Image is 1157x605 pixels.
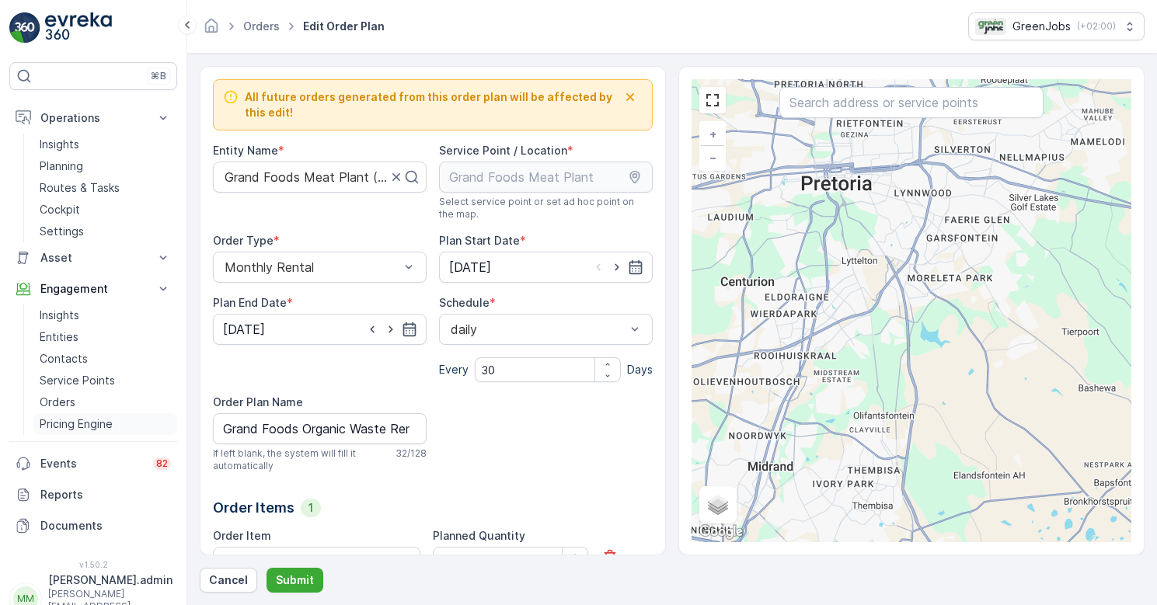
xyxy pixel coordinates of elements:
[33,391,177,413] a: Orders
[9,448,177,479] a: Events82
[213,447,389,472] span: If left blank, the system will fill it automatically
[701,146,724,169] a: Zoom Out
[439,196,653,221] span: Select service point or set ad hoc point on the map.
[33,199,177,221] a: Cockpit
[33,304,177,326] a: Insights
[9,242,177,273] button: Asset
[40,158,83,174] p: Planning
[9,510,177,541] a: Documents
[1077,20,1116,33] p: ( +02:00 )
[209,572,248,588] p: Cancel
[40,329,78,345] p: Entities
[48,572,173,588] p: [PERSON_NAME].admin
[40,308,79,323] p: Insights
[213,529,271,542] label: Order Item
[213,314,427,345] input: dd/mm/yyyy
[33,134,177,155] a: Insights
[701,123,724,146] a: Zoom In
[33,348,177,370] a: Contacts
[439,234,520,247] label: Plan Start Date
[213,395,303,409] label: Order Plan Name
[779,87,1044,118] input: Search address or service points
[968,12,1145,40] button: GreenJobs(+02:00)
[33,221,177,242] a: Settings
[40,137,79,152] p: Insights
[709,127,716,141] span: +
[40,518,171,534] p: Documents
[433,529,525,542] label: Planned Quantity
[40,395,75,410] p: Orders
[40,487,171,502] p: Reports
[695,522,747,542] img: Google
[213,144,278,157] label: Entity Name
[40,202,80,217] p: Cockpit
[213,296,287,309] label: Plan End Date
[40,110,146,126] p: Operations
[439,362,469,377] p: Every
[276,572,314,588] p: Submit
[396,447,427,460] p: 32 / 128
[695,522,747,542] a: Open this area in Google Maps (opens a new window)
[243,19,280,33] a: Orders
[40,373,115,388] p: Service Points
[439,252,653,283] input: dd/mm/yyyy
[267,568,323,593] button: Submit
[40,351,88,367] p: Contacts
[33,155,177,177] a: Planning
[9,479,177,510] a: Reports
[627,362,653,377] p: Days
[1012,19,1071,34] p: GreenJobs
[151,70,166,82] p: ⌘B
[539,553,552,572] p: kg
[40,250,146,266] p: Asset
[439,162,653,193] input: Grand Foods Meat Plant
[200,568,257,593] button: Cancel
[300,19,388,34] span: Edit Order Plan
[33,370,177,391] a: Service Points
[45,12,112,43] img: logo_light-DOdMpM7g.png
[709,151,717,164] span: −
[9,12,40,43] img: logo
[40,180,120,196] p: Routes & Tasks
[33,177,177,199] a: Routes & Tasks
[213,234,274,247] label: Order Type
[439,296,490,309] label: Schedule
[245,89,618,120] span: All future orders generated from this order plan will be affected by this edit!
[307,500,315,516] p: 1
[40,224,84,239] p: Settings
[439,144,567,157] label: Service Point / Location
[40,416,113,432] p: Pricing Engine
[33,413,177,435] a: Pricing Engine
[213,497,294,519] p: Order Items
[33,326,177,348] a: Entities
[40,456,144,471] p: Events
[975,18,1006,35] img: Green_Jobs_Logo.png
[156,457,168,470] p: 82
[701,488,735,522] a: Layers
[9,273,177,304] button: Engagement
[701,89,724,112] a: View Fullscreen
[9,560,177,569] span: v 1.50.2
[40,281,146,297] p: Engagement
[9,103,177,134] button: Operations
[203,23,220,37] a: Homepage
